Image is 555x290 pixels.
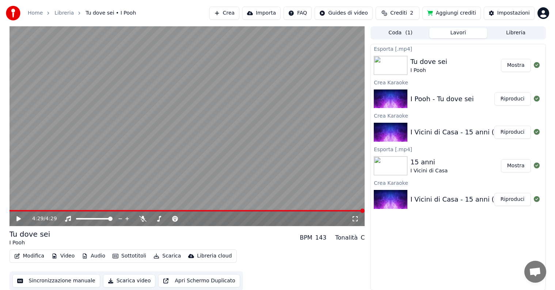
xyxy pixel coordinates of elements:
[300,233,312,242] div: BPM
[335,233,358,242] div: Tonalità
[484,7,535,20] button: Impostazioni
[501,159,531,172] button: Mostra
[524,261,546,283] div: Aprire la chat
[9,229,50,239] div: Tu dove sei
[410,67,447,74] div: I Pooh
[371,178,545,187] div: Crea Karaoke
[494,92,531,106] button: Riproduci
[158,274,240,287] button: Apri Schermo Duplicato
[28,9,43,17] a: Home
[197,252,232,260] div: Libreria cloud
[371,111,545,120] div: Crea Karaoke
[315,7,372,20] button: Guides di video
[12,274,100,287] button: Sincronizzazione manuale
[103,274,156,287] button: Scarica video
[372,28,429,38] button: Coda
[501,59,531,72] button: Mostra
[54,9,74,17] a: Libreria
[6,6,20,20] img: youka
[371,44,545,53] div: Esporta [.mp4]
[494,193,531,206] button: Riproduci
[371,145,545,153] div: Esporta [.mp4]
[28,9,136,17] nav: breadcrumb
[361,233,365,242] div: C
[11,251,47,261] button: Modifica
[487,28,545,38] button: Libreria
[494,126,531,139] button: Riproduci
[429,28,487,38] button: Lavori
[390,9,407,17] span: Crediti
[32,215,43,222] span: 4:29
[209,7,239,20] button: Crea
[410,9,413,17] span: 2
[284,7,312,20] button: FAQ
[85,9,136,17] span: Tu dove sei • I Pooh
[410,57,447,67] div: Tu dove sei
[371,78,545,87] div: Crea Karaoke
[410,157,448,167] div: 15 anni
[410,167,448,175] div: I Vicini di Casa
[405,29,413,37] span: ( 1 )
[151,251,184,261] button: Scarica
[32,215,50,222] div: /
[9,239,50,247] div: I Pooh
[497,9,530,17] div: Impostazioni
[110,251,149,261] button: Sottotitoli
[45,215,57,222] span: 4:29
[49,251,77,261] button: Video
[422,7,481,20] button: Aggiungi crediti
[242,7,281,20] button: Importa
[410,94,474,104] div: I Pooh - Tu dove sei
[79,251,108,261] button: Audio
[315,233,327,242] div: 143
[376,7,419,20] button: Crediti2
